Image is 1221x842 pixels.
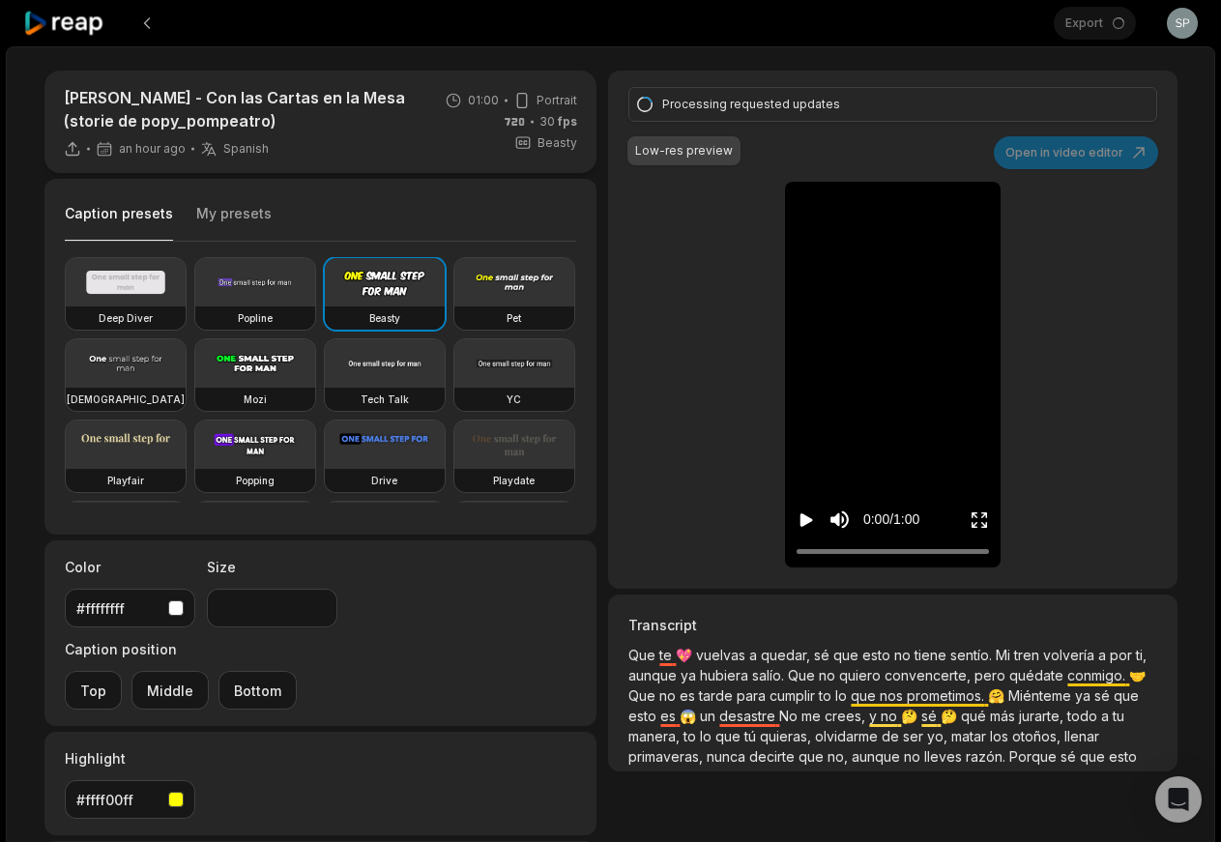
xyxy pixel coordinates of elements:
div: Open Intercom Messenger [1155,776,1202,823]
span: hubiera [700,667,752,683]
span: no [894,647,915,663]
span: no [904,748,924,765]
label: Color [65,557,195,577]
span: olvidarme [815,728,882,744]
span: lo [835,687,851,704]
span: razón. [966,748,1009,765]
span: Miénteme [1008,687,1075,704]
span: No [779,708,801,724]
span: esto [1109,748,1137,765]
span: Spanish [223,141,269,157]
button: Play video [797,502,816,537]
span: sé [1061,748,1080,765]
span: esto [862,647,894,663]
div: 0:00 / 1:00 [863,509,919,530]
span: fps [558,114,577,129]
span: te [659,647,676,663]
span: 01:00 [468,92,499,109]
span: otoños, [1012,728,1064,744]
span: vuelvas [696,647,749,663]
span: to [819,687,835,704]
span: es [660,708,680,724]
span: a [1101,708,1113,724]
span: Porque [1009,748,1061,765]
h3: Pet [507,310,521,326]
h3: YC [507,392,521,407]
span: sé [814,647,833,663]
span: jurarte, [1019,708,1067,724]
span: para [737,687,770,704]
h3: Playdate [493,473,535,488]
span: primaveras, [628,748,707,765]
span: tu [1113,708,1124,724]
span: matar los [951,728,1012,744]
span: ser [903,728,927,744]
span: a [749,647,761,663]
span: ya [681,667,700,683]
button: My presets [196,204,272,241]
span: y no [869,708,901,724]
div: #ffff00ff [76,790,160,810]
span: tú [744,728,760,744]
p: [PERSON_NAME] - Con las Cartas en la Mesa (storie de popy_pompeatro) [64,86,419,132]
span: no, [828,748,852,765]
button: #ffffffff [65,589,195,627]
h3: Transcript [628,615,1156,635]
span: Beasty [538,134,577,152]
span: 30 [539,113,577,131]
span: sé [921,708,941,724]
span: todo [1067,708,1101,724]
h3: Playfair [107,473,144,488]
button: Enter Fullscreen [970,502,989,537]
span: an hour ago [119,141,186,157]
span: de [882,728,903,744]
span: yo, [927,728,951,744]
span: tiene [915,647,950,663]
span: a por [1098,647,1136,663]
span: quieras, [760,728,815,744]
span: más [990,708,1019,724]
h3: Popping [236,473,275,488]
span: lo [700,728,715,744]
button: Mute sound [828,508,852,532]
span: quiero [839,667,885,683]
span: conmigo. [1067,667,1129,683]
span: nunca [707,748,749,765]
span: convencerte, [885,667,974,683]
h3: Deep Diver [99,310,153,326]
span: qué [961,708,990,724]
span: un [700,708,719,724]
span: ya sé [1075,687,1114,704]
span: llenar [1064,728,1099,744]
span: Portrait [537,92,577,109]
span: quédate [1009,667,1067,683]
button: Middle [131,671,209,710]
span: decirte [749,748,799,765]
span: to [683,728,700,744]
span: que [1114,687,1139,704]
button: Top [65,671,122,710]
span: pero [974,667,1009,683]
span: Mi tren volvería [996,647,1098,663]
span: aunque [628,667,681,683]
div: Processing requested updates [662,96,1117,113]
span: que [715,728,744,744]
span: esto [628,708,660,724]
div: Low-res preview [635,142,733,160]
span: que [833,647,862,663]
span: Que no [628,687,680,704]
h3: Drive [371,473,397,488]
span: sentío. [950,647,996,663]
span: que nos prometimos. [851,687,988,704]
span: es tarde [680,687,737,704]
div: #ffffffff [76,598,160,619]
span: aunque [852,748,904,765]
label: Highlight [65,748,195,769]
h3: Popline [238,310,273,326]
span: que [799,748,828,765]
span: ti, [1136,647,1147,663]
h3: [DEMOGRAPHIC_DATA] [67,392,185,407]
label: Size [207,557,337,577]
span: crees, [825,708,869,724]
button: Bottom [218,671,297,710]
